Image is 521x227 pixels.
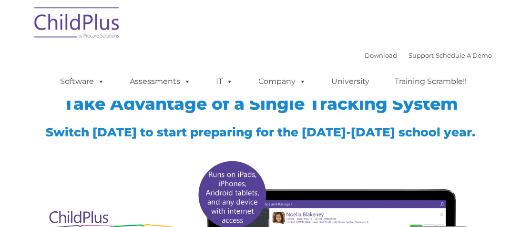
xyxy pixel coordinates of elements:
a: Software [51,72,114,91]
span: Switch [DATE] to start preparing for the [DATE]-[DATE] school year. [46,125,475,139]
a: Training Scramble!! [385,72,476,91]
a: Assessments [120,72,200,91]
font: | [365,52,492,59]
span: Take Advantage of a Single Tracking System [63,93,458,114]
a: University [322,72,379,91]
a: Schedule A Demo [436,52,492,59]
a: Support [409,52,434,59]
a: Company [249,72,316,91]
a: Download [365,52,397,59]
img: ChildPlus by Procare Solutions [30,0,125,48]
a: IT [206,72,243,91]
